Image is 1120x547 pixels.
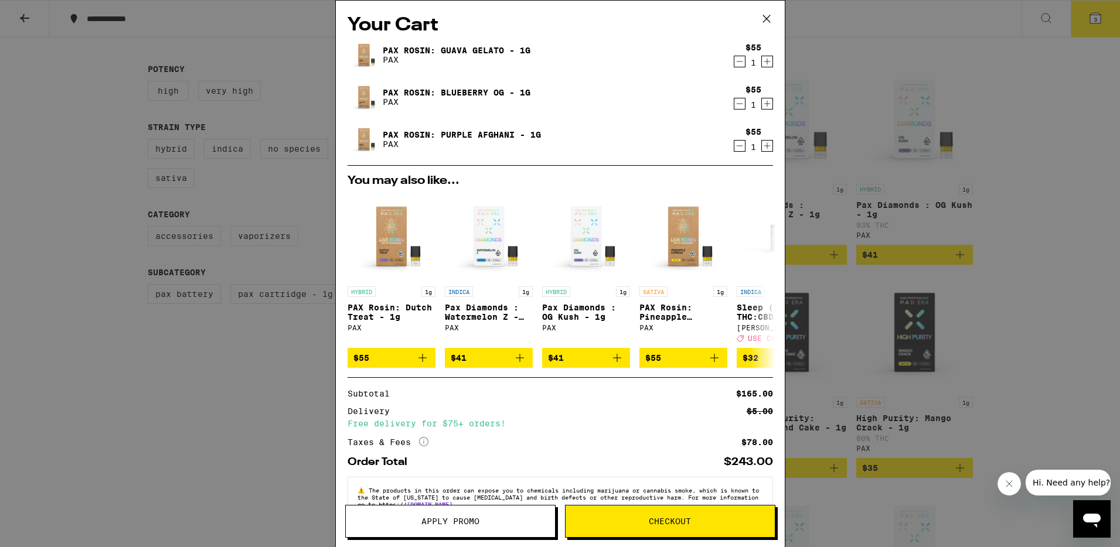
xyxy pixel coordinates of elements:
[348,12,773,39] h2: Your Cart
[639,193,727,348] a: Open page for PAX Rosin: Pineapple Express - 1g from PAX
[542,193,630,348] a: Open page for Pax Diamonds : OG Kush - 1g from PAX
[745,58,761,67] div: 1
[358,487,369,494] span: ⚠️
[542,193,630,281] img: PAX - Pax Diamonds : OG Kush - 1g
[348,175,773,187] h2: You may also like...
[737,324,825,331] div: [PERSON_NAME]'s Medicinals
[748,334,818,342] span: USE CODE COZY30
[1073,500,1111,538] iframe: Button to launch messaging window
[649,517,691,525] span: Checkout
[1026,470,1111,495] iframe: Message from company
[348,324,435,331] div: PAX
[353,353,369,363] span: $55
[639,303,727,322] p: PAX Rosin: Pineapple Express - 1g
[542,286,570,297] p: HYBRID
[645,353,661,363] span: $55
[383,46,530,55] a: PAX Rosin: Guava Gelato - 1g
[713,286,727,297] p: 1g
[383,55,530,64] p: PAX
[745,100,761,110] div: 1
[421,286,435,297] p: 1g
[348,389,398,398] div: Subtotal
[639,286,668,297] p: SATIVA
[348,457,416,467] div: Order Total
[743,353,758,363] span: $32
[383,88,530,97] a: PAX Rosin: Blueberry OG - 1g
[745,142,761,152] div: 1
[761,98,773,110] button: Increment
[548,353,564,363] span: $41
[348,81,380,114] img: PAX Rosin: Blueberry OG - 1g
[348,437,428,447] div: Taxes & Fees
[737,286,765,297] p: INDICA
[745,127,761,136] div: $55
[639,193,727,281] img: PAX - PAX Rosin: Pineapple Express - 1g
[383,139,541,149] p: PAX
[348,193,435,348] a: Open page for PAX Rosin: Dutch Treat - 1g from PAX
[348,123,380,156] img: PAX Rosin: Purple Afghani - 1g
[565,505,775,538] button: Checkout
[639,324,727,331] div: PAX
[741,438,773,446] div: $78.00
[737,193,825,281] img: Mary's Medicinals - Sleep (2:1:1 THC:CBD:CBN) Tincture - 200mg
[407,501,452,508] a: [DOMAIN_NAME]
[445,286,473,297] p: INDICA
[737,348,825,368] button: Add to bag
[734,56,745,67] button: Decrement
[761,140,773,152] button: Increment
[348,193,435,281] img: PAX - PAX Rosin: Dutch Treat - 1g
[519,286,533,297] p: 1g
[737,303,825,322] p: Sleep (2:1:1 THC:CBD:CBN) Tincture - 200mg
[616,286,630,297] p: 1g
[348,407,398,415] div: Delivery
[348,348,435,368] button: Add to bag
[745,43,761,52] div: $55
[542,303,630,322] p: Pax Diamonds : OG Kush - 1g
[745,85,761,94] div: $55
[445,193,533,348] a: Open page for Pax Diamonds : Watermelon Z - 1g from PAX
[383,130,541,139] a: PAX Rosin: Purple Afghani - 1g
[998,472,1021,495] iframe: Close message
[348,39,380,71] img: PAX Rosin: Guava Gelato - 1g
[736,389,773,398] div: $165.00
[421,517,479,525] span: Apply Promo
[761,56,773,67] button: Increment
[348,419,773,428] div: Free delivery for $75+ orders!
[451,353,467,363] span: $41
[734,98,745,110] button: Decrement
[358,487,759,508] span: The products in this order can expose you to chemicals including marijuana or cannabis smoke, whi...
[724,457,773,467] div: $243.00
[383,97,530,107] p: PAX
[542,324,630,331] div: PAX
[348,303,435,322] p: PAX Rosin: Dutch Treat - 1g
[542,348,630,368] button: Add to bag
[639,348,727,368] button: Add to bag
[445,324,533,331] div: PAX
[445,193,533,281] img: PAX - Pax Diamonds : Watermelon Z - 1g
[445,348,533,368] button: Add to bag
[737,193,825,348] a: Open page for Sleep (2:1:1 THC:CBD:CBN) Tincture - 200mg from Mary's Medicinals
[734,140,745,152] button: Decrement
[445,303,533,322] p: Pax Diamonds : Watermelon Z - 1g
[747,407,773,415] div: $5.00
[345,505,556,538] button: Apply Promo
